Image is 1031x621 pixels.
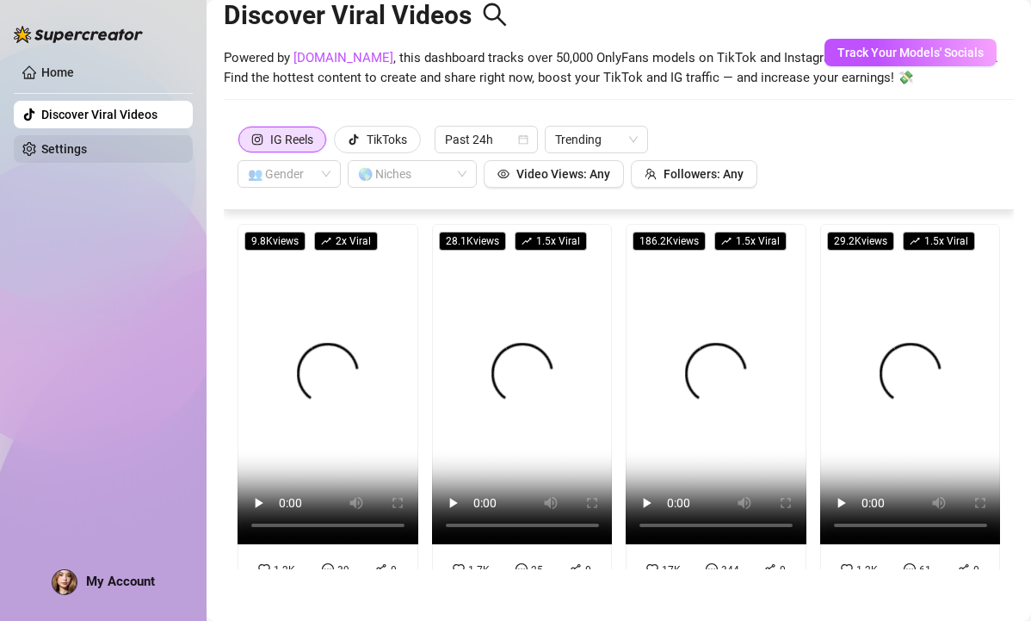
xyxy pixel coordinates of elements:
span: 29.2K views [827,232,894,251]
button: Followers: Any [631,160,757,188]
span: 1.2K [856,564,878,576]
span: Trending [555,127,638,152]
span: 0 [391,564,397,576]
span: Past 24h [445,127,528,152]
span: 9.8K views [244,232,306,251]
button: Track Your Models' Socials [824,39,997,66]
a: Discover Viral Videos [41,108,157,121]
span: 61 [919,564,931,576]
div: IG Reels [270,127,313,152]
span: Powered by , this dashboard tracks over 50,000 OnlyFans models on TikTok and Instagram, using AI ... [224,48,998,89]
span: eye [497,168,509,180]
img: ACg8ocLGWfi-jec-V1N8a2YxRgN-iuhkKy07HPUHQf07ocDWsIWtoH7X=s96-c [52,570,77,594]
span: 1.2K [274,564,295,576]
span: calendar [518,134,528,145]
span: 1.7K [468,564,490,576]
span: 344 [721,564,739,576]
span: 0 [780,564,786,576]
span: 186.2K views [633,232,706,251]
div: TikToks [367,127,407,152]
span: rise [522,236,532,246]
span: Video Views: Any [516,167,610,181]
span: Track Your Models' Socials [837,46,984,59]
span: share-alt [764,563,776,575]
span: 17K [662,564,681,576]
a: Home [41,65,74,79]
span: team [645,168,657,180]
span: heart [841,563,853,575]
a: [DOMAIN_NAME] [293,50,393,65]
span: instagram [251,134,263,146]
span: 0 [973,564,979,576]
span: 1.5 x Viral [714,232,787,251]
span: share-alt [375,563,387,575]
span: tik-tok [348,134,360,146]
span: message [904,563,916,575]
span: heart [646,563,658,575]
span: rise [321,236,331,246]
span: 2 x Viral [314,232,378,251]
span: 1.5 x Viral [903,232,975,251]
a: Settings [41,142,87,156]
span: message [515,563,528,575]
span: message [322,563,334,575]
span: 28.1K views [439,232,506,251]
span: heart [453,563,465,575]
span: 0 [585,564,591,576]
img: logo-BBDzfeDw.svg [14,26,143,43]
span: 25 [531,564,543,576]
span: share-alt [570,563,582,575]
span: rise [721,236,732,246]
span: message [706,563,718,575]
span: 1.5 x Viral [515,232,587,251]
span: rise [910,236,920,246]
span: share-alt [958,563,970,575]
span: 39 [337,564,349,576]
span: heart [258,563,270,575]
span: My Account [86,574,155,589]
button: Video Views: Any [484,160,624,188]
span: Followers: Any [664,167,744,181]
span: search [482,2,508,28]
